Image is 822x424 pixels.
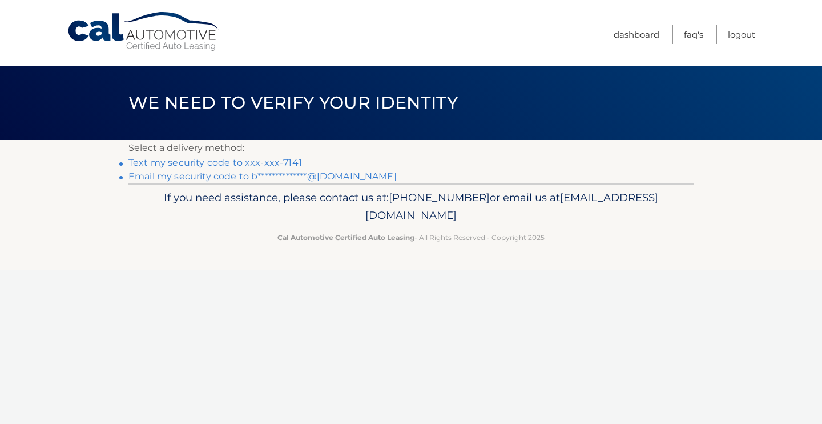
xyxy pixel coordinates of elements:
[136,189,686,225] p: If you need assistance, please contact us at: or email us at
[614,25,659,44] a: Dashboard
[128,140,694,156] p: Select a delivery method:
[728,25,755,44] a: Logout
[136,231,686,243] p: - All Rights Reserved - Copyright 2025
[684,25,703,44] a: FAQ's
[128,157,302,168] a: Text my security code to xxx-xxx-7141
[128,92,458,113] span: We need to verify your identity
[67,11,221,52] a: Cal Automotive
[277,233,414,242] strong: Cal Automotive Certified Auto Leasing
[389,191,490,204] span: [PHONE_NUMBER]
